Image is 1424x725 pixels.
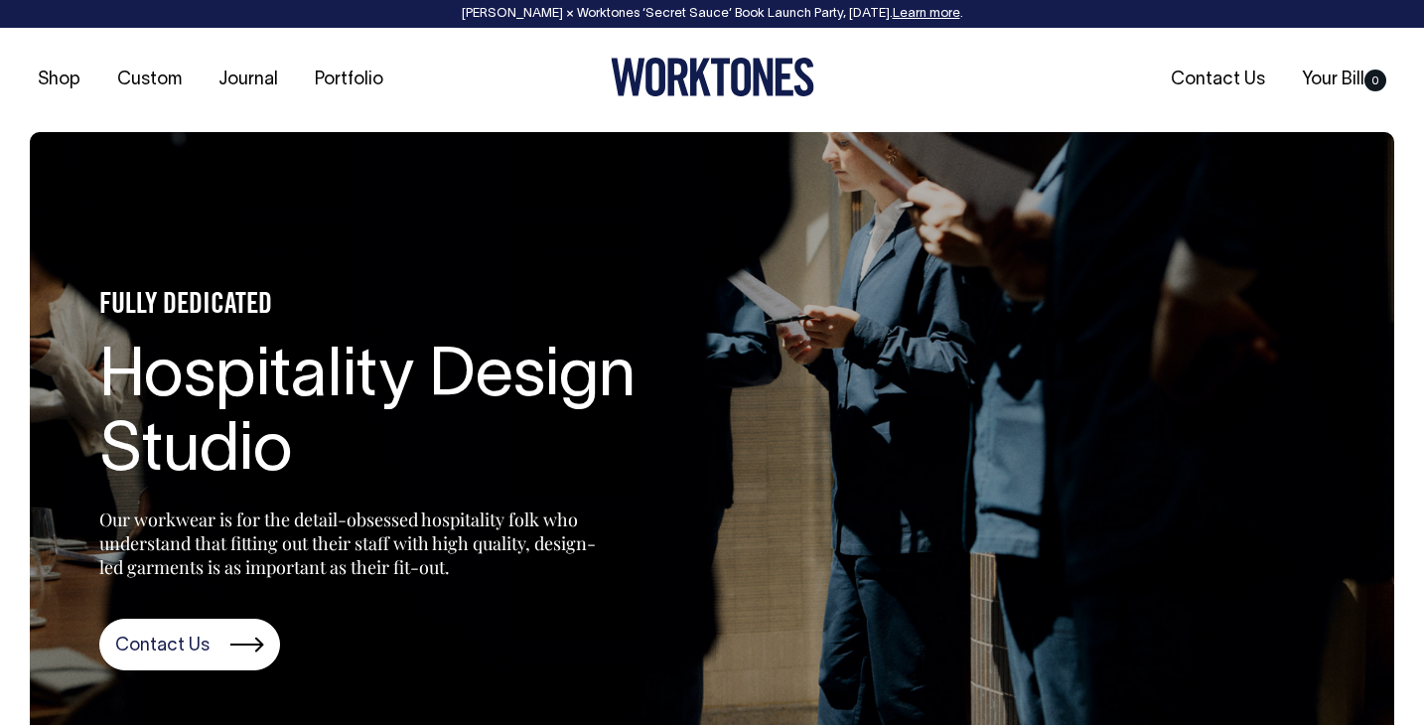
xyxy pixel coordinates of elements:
a: Your Bill0 [1294,64,1394,96]
h4: FULLY DEDICATED [99,291,695,322]
span: 0 [1364,70,1386,91]
h1: Hospitality Design Studio [99,342,695,491]
a: Contact Us [99,619,280,670]
a: Contact Us [1163,64,1273,96]
a: Journal [211,64,286,96]
div: [PERSON_NAME] × Worktones ‘Secret Sauce’ Book Launch Party, [DATE]. . [20,7,1404,21]
a: Learn more [893,8,960,20]
a: Custom [109,64,190,96]
p: Our workwear is for the detail-obsessed hospitality folk who understand that fitting out their st... [99,507,596,579]
a: Shop [30,64,88,96]
a: Portfolio [307,64,391,96]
